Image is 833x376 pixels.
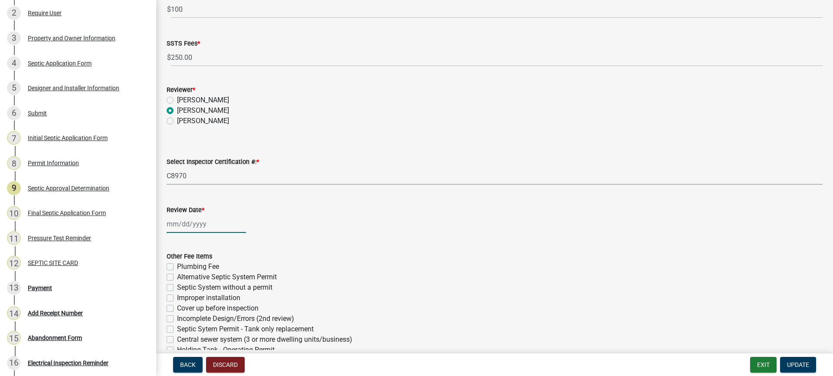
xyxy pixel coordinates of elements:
[167,41,200,47] label: SSTS Fees
[7,131,21,145] div: 7
[177,95,229,105] label: [PERSON_NAME]
[28,335,82,341] div: Abandonment Form
[28,135,108,141] div: Initial Septic Application Form
[177,324,314,334] label: Septic Sytem Permit - Tank only replacement
[28,210,106,216] div: Final Septic Application Form
[28,10,62,16] div: Require User
[28,260,78,266] div: SEPTIC SITE CARD
[7,331,21,345] div: 15
[177,282,272,293] label: Septic System without a permit
[28,285,52,291] div: Payment
[28,235,91,241] div: Pressure Test Reminder
[7,181,21,195] div: 9
[28,360,108,366] div: Electrical Inspection Reminder
[177,334,352,345] label: Central sewer system (3 or more dwelling units/business)
[28,110,47,116] div: Submit
[7,156,21,170] div: 8
[780,357,816,373] button: Update
[177,345,275,355] label: Holding Tank - Operating Permit
[167,215,246,233] input: mm/dd/yyyy
[167,49,171,66] span: $
[28,185,109,191] div: Septic Approval Determination
[7,56,21,70] div: 4
[28,35,115,41] div: Property and Owner Information
[177,293,240,303] label: Improper installation
[7,6,21,20] div: 2
[177,116,229,126] label: [PERSON_NAME]
[7,231,21,245] div: 11
[7,206,21,220] div: 10
[177,272,277,282] label: Alternative Septic System Permit
[7,106,21,120] div: 6
[180,361,196,368] span: Back
[173,357,203,373] button: Back
[167,0,171,18] span: $
[167,159,259,165] label: Select Inspector Certification #:
[177,105,229,116] label: [PERSON_NAME]
[7,256,21,270] div: 12
[167,87,195,93] label: Reviewer
[167,207,204,213] label: Review Date
[167,254,212,260] label: Other Fee Items
[28,160,79,166] div: Permit Information
[7,31,21,45] div: 3
[177,314,294,324] label: Incomplete Design/Errors (2nd review)
[28,310,83,316] div: Add Receipt Number
[177,303,259,314] label: Cover up before inspection
[787,361,809,368] span: Update
[206,357,245,373] button: Discard
[7,356,21,370] div: 16
[28,60,92,66] div: Septic Application Form
[7,281,21,295] div: 13
[7,306,21,320] div: 14
[177,262,219,272] label: Plumbing Fee
[750,357,777,373] button: Exit
[7,81,21,95] div: 5
[28,85,119,91] div: Designer and Installer Information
